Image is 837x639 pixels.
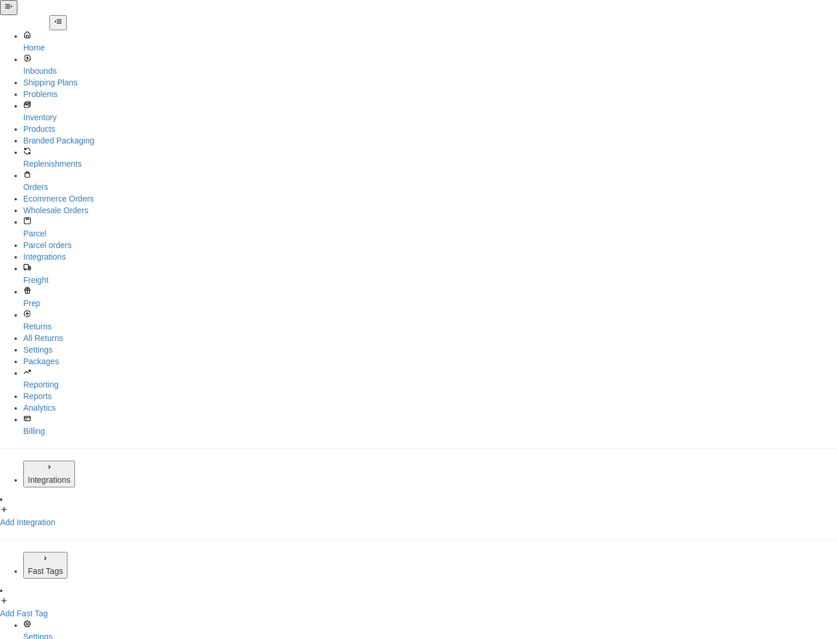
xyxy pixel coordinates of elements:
button: Integrations [23,461,75,487]
a: Inbounds [23,53,837,77]
div: Billing [23,425,837,437]
div: Freight [23,274,837,286]
div: Inbounds [23,65,837,77]
a: Wholesale Orders [23,204,837,216]
div: Parcel [23,228,837,239]
a: Packages [23,356,837,367]
div: Reporting [23,379,837,390]
a: Replenishments [23,146,837,170]
a: Branded Packaging [23,135,837,146]
button: Close Navigation [49,15,67,30]
a: Freight [23,263,837,286]
a: Home [23,30,837,53]
a: Billing [23,414,837,437]
a: Reports [23,390,837,402]
button: Fast Tags [23,552,67,579]
a: Ecommerce Orders [23,193,837,204]
a: Reporting [23,367,837,390]
div: Prep [23,297,837,309]
a: Inventory [23,100,837,123]
a: Shipping Plans [23,77,837,88]
div: Orders [23,181,837,193]
a: Parcel [23,216,837,239]
div: Fast Tags [28,565,63,577]
a: Analytics [23,402,837,414]
a: Settings [23,344,837,356]
a: Parcel orders [23,239,837,251]
a: Orders [23,170,837,193]
a: Problems [23,88,837,100]
a: Prep [23,286,837,309]
a: Integrations [23,251,837,263]
a: Returns [23,309,837,332]
div: Returns [23,321,837,332]
div: Inventory [23,112,837,123]
a: Products [23,123,837,135]
a: All Returns [23,332,837,344]
div: Integrations [28,474,70,486]
div: Replenishments [23,158,837,170]
div: Home [23,42,837,53]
